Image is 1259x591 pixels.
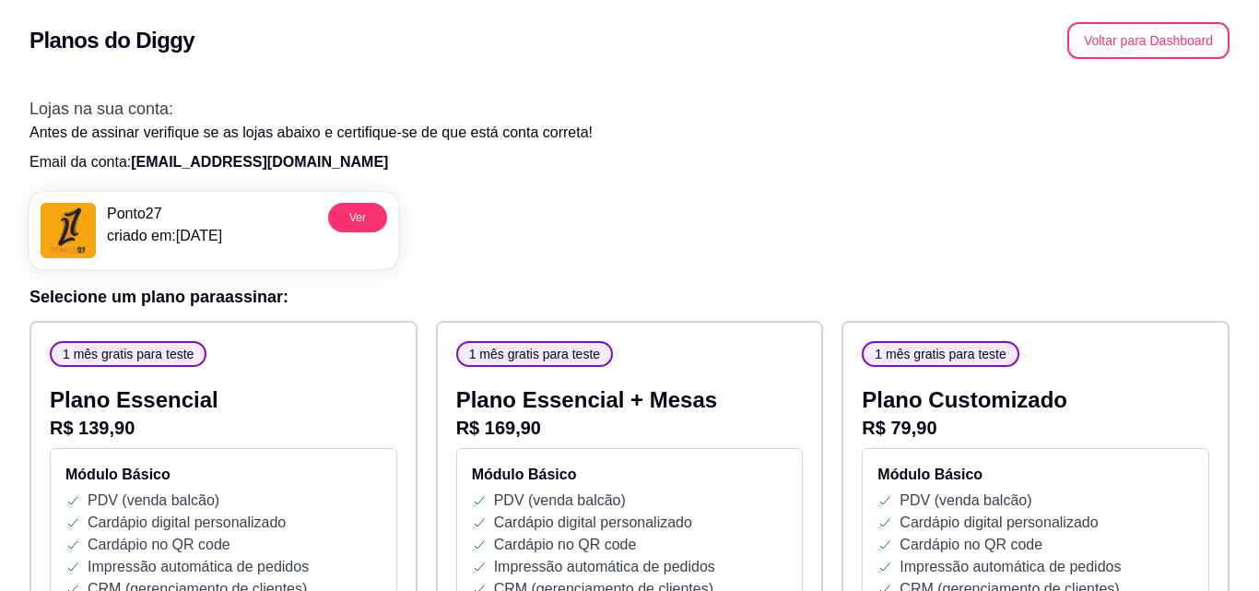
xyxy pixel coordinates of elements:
[88,512,286,534] p: Cardápio digital personalizado
[29,151,1230,173] p: Email da conta:
[462,345,607,363] span: 1 mês gratis para teste
[494,490,626,512] p: PDV (venda balcão)
[494,556,715,578] p: Impressão automática de pedidos
[131,154,388,170] span: [EMAIL_ADDRESS][DOMAIN_NAME]
[862,385,1209,415] p: Plano Customizado
[1067,22,1230,59] button: Voltar para Dashboard
[328,203,387,232] button: Ver
[107,203,222,225] p: Ponto27
[50,415,397,441] p: R$ 139,90
[1067,32,1230,48] a: Voltar para Dashboard
[472,464,788,486] h4: Módulo Básico
[494,534,637,556] p: Cardápio no QR code
[900,512,1098,534] p: Cardápio digital personalizado
[29,284,1230,310] h3: Selecione um plano para assinar :
[50,385,397,415] p: Plano Essencial
[29,192,398,269] a: menu logoPonto27criado em:[DATE]Ver
[456,385,804,415] p: Plano Essencial + Mesas
[107,225,222,247] p: criado em: [DATE]
[877,464,1194,486] h4: Módulo Básico
[41,203,96,258] img: menu logo
[55,345,201,363] span: 1 mês gratis para teste
[88,534,230,556] p: Cardápio no QR code
[29,26,194,55] h2: Planos do Diggy
[862,415,1209,441] p: R$ 79,90
[867,345,1013,363] span: 1 mês gratis para teste
[29,122,1230,144] p: Antes de assinar verifique se as lojas abaixo e certifique-se de que está conta correta!
[494,512,692,534] p: Cardápio digital personalizado
[65,464,382,486] h4: Módulo Básico
[88,490,219,512] p: PDV (venda balcão)
[900,556,1121,578] p: Impressão automática de pedidos
[88,556,309,578] p: Impressão automática de pedidos
[29,96,1230,122] h3: Lojas na sua conta:
[900,490,1031,512] p: PDV (venda balcão)
[456,415,804,441] p: R$ 169,90
[900,534,1042,556] p: Cardápio no QR code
